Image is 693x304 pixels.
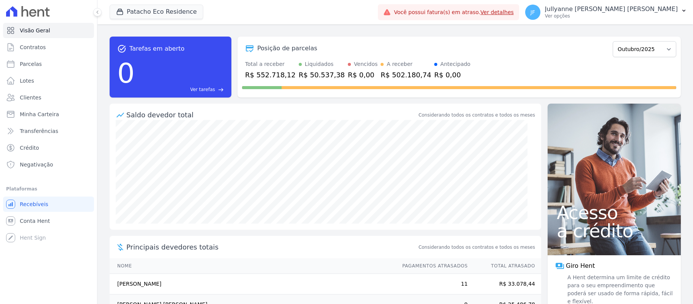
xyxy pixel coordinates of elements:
[218,87,224,93] span: east
[20,127,58,135] span: Transferências
[419,112,535,118] div: Considerando todos os contratos e todos os meses
[557,222,672,240] span: a crédito
[138,86,224,93] a: Ver tarefas east
[126,242,417,252] span: Principais devedores totais
[354,60,378,68] div: Vencidos
[245,60,296,68] div: Total a receber
[566,261,595,270] span: Giro Hent
[3,197,94,212] a: Recebíveis
[20,161,53,168] span: Negativação
[545,13,678,19] p: Ver opções
[3,40,94,55] a: Contratos
[257,44,317,53] div: Posição de parcelas
[20,43,46,51] span: Contratos
[299,70,345,80] div: R$ 50.537,38
[348,70,378,80] div: R$ 0,00
[245,70,296,80] div: R$ 552.718,12
[3,140,94,155] a: Crédito
[434,70,470,80] div: R$ 0,00
[3,157,94,172] a: Negativação
[190,86,215,93] span: Ver tarefas
[20,27,50,34] span: Visão Geral
[381,70,431,80] div: R$ 502.180,74
[20,144,39,152] span: Crédito
[126,110,417,120] div: Saldo devedor total
[387,60,413,68] div: A receber
[110,258,395,274] th: Nome
[3,56,94,72] a: Parcelas
[545,5,678,13] p: Jullyanne [PERSON_NAME] [PERSON_NAME]
[20,60,42,68] span: Parcelas
[394,8,514,16] span: Você possui fatura(s) em atraso.
[3,213,94,229] a: Conta Hent
[468,258,541,274] th: Total Atrasado
[3,73,94,88] a: Lotes
[305,60,334,68] div: Liquidados
[419,244,535,251] span: Considerando todos os contratos e todos os meses
[3,123,94,139] a: Transferências
[20,94,41,101] span: Clientes
[480,9,514,15] a: Ver detalhes
[468,274,541,294] td: R$ 33.078,44
[557,203,672,222] span: Acesso
[20,77,34,85] span: Lotes
[440,60,470,68] div: Antecipado
[395,274,468,294] td: 11
[117,44,126,53] span: task_alt
[20,200,48,208] span: Recebíveis
[3,23,94,38] a: Visão Geral
[129,44,185,53] span: Tarefas em aberto
[3,107,94,122] a: Minha Carteira
[110,5,203,19] button: Patacho Eco Residence
[20,110,59,118] span: Minha Carteira
[531,10,535,15] span: JF
[110,274,395,294] td: [PERSON_NAME]
[6,184,91,194] div: Plataformas
[395,258,468,274] th: Pagamentos Atrasados
[519,2,693,23] button: JF Jullyanne [PERSON_NAME] [PERSON_NAME] Ver opções
[3,90,94,105] a: Clientes
[117,53,135,93] div: 0
[20,217,50,225] span: Conta Hent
